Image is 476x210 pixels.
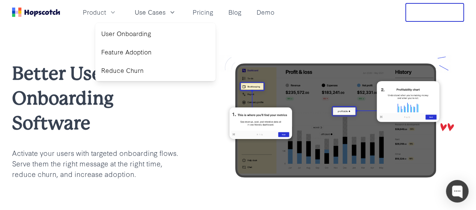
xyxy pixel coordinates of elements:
button: Product [78,6,121,18]
a: Feature Adoption [98,44,213,60]
a: Demo [254,6,277,18]
img: user onboarding with hopscotch update [210,55,464,186]
a: Blog [225,6,245,18]
button: Free Trial [405,3,464,22]
h1: Better User Onboarding Software [12,61,186,136]
a: User Onboarding [98,26,213,41]
p: Activate your users with targeted onboarding flows. Serve them the right message at the right tim... [12,148,186,179]
a: Pricing [190,6,216,18]
span: Use Cases [135,8,166,17]
span: Product [83,8,106,17]
button: Use Cases [130,6,181,18]
a: Reduce Churn [98,63,213,78]
a: Home [12,8,60,17]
